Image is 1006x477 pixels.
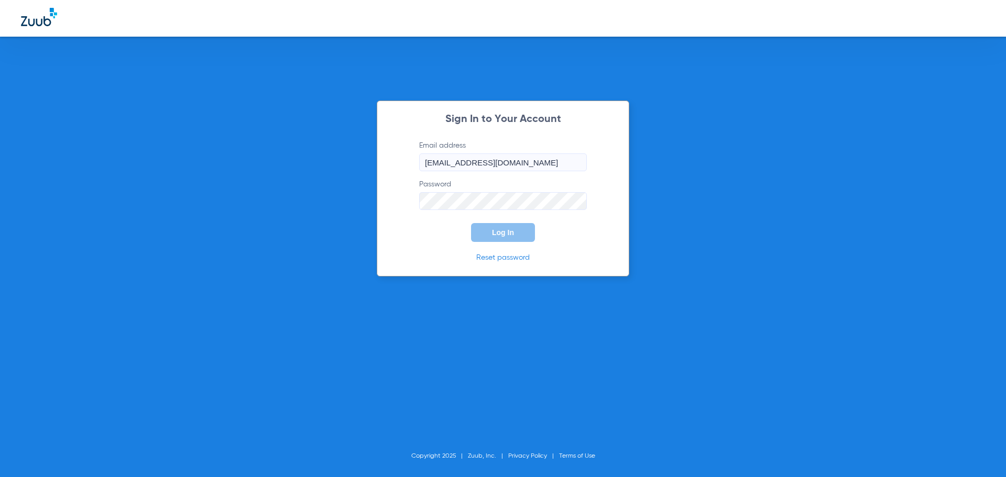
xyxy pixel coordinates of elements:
[21,8,57,26] img: Zuub Logo
[492,228,514,237] span: Log In
[508,453,547,459] a: Privacy Policy
[411,451,468,461] li: Copyright 2025
[419,140,587,171] label: Email address
[419,192,587,210] input: Password
[471,223,535,242] button: Log In
[403,114,603,125] h2: Sign In to Your Account
[559,453,595,459] a: Terms of Use
[468,451,508,461] li: Zuub, Inc.
[476,254,530,261] a: Reset password
[419,153,587,171] input: Email address
[419,179,587,210] label: Password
